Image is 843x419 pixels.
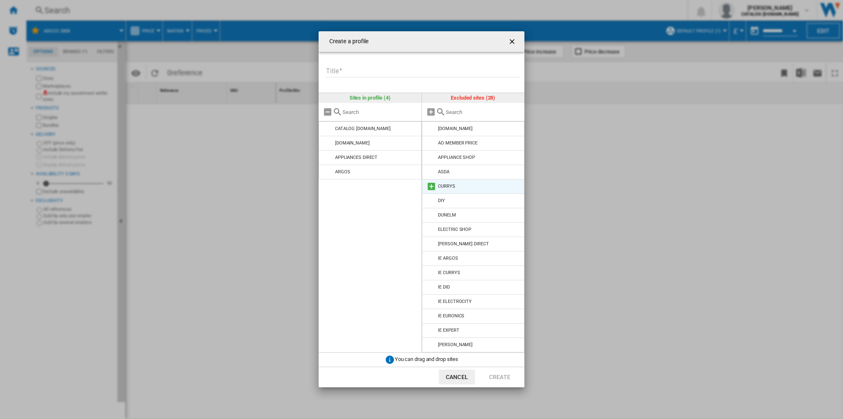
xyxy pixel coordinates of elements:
[438,198,445,203] div: DIY
[446,109,521,115] input: Search
[426,107,436,117] md-icon: Add all
[323,107,333,117] md-icon: Remove all
[335,155,377,160] div: APPLIANCES DIRECT
[438,169,449,175] div: ASDA
[438,155,475,160] div: APPLIANCE SHOP
[325,37,369,46] h4: Create a profile
[508,37,518,47] ng-md-icon: getI18NText('BUTTONS.CLOSE_DIALOG')
[335,140,370,146] div: [DOMAIN_NAME]
[438,140,477,146] div: AO MEMBER PRICE
[335,169,350,175] div: ARGOS
[438,212,456,218] div: DUNELM
[335,126,391,131] div: CATALOG [DOMAIN_NAME]
[319,93,421,103] div: Sites in profile (4)
[342,109,417,115] input: Search
[438,299,472,304] div: IE ELECTROCITY
[438,328,459,333] div: IE EXPERT
[395,356,458,362] span: You can drag and drop sites
[438,270,460,275] div: IE CURRYS
[438,227,471,232] div: ELECTRIC SHOP
[438,241,489,247] div: [PERSON_NAME] DIRECT
[438,342,473,347] div: [PERSON_NAME]
[482,370,518,384] button: Create
[438,313,464,319] div: IE EURONICS
[438,184,455,189] div: CURRYS
[422,93,525,103] div: Excluded sites (28)
[438,284,449,290] div: IE DID
[505,33,521,50] button: getI18NText('BUTTONS.CLOSE_DIALOG')
[438,126,473,131] div: [DOMAIN_NAME]
[438,256,458,261] div: IE ARGOS
[439,370,475,384] button: Cancel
